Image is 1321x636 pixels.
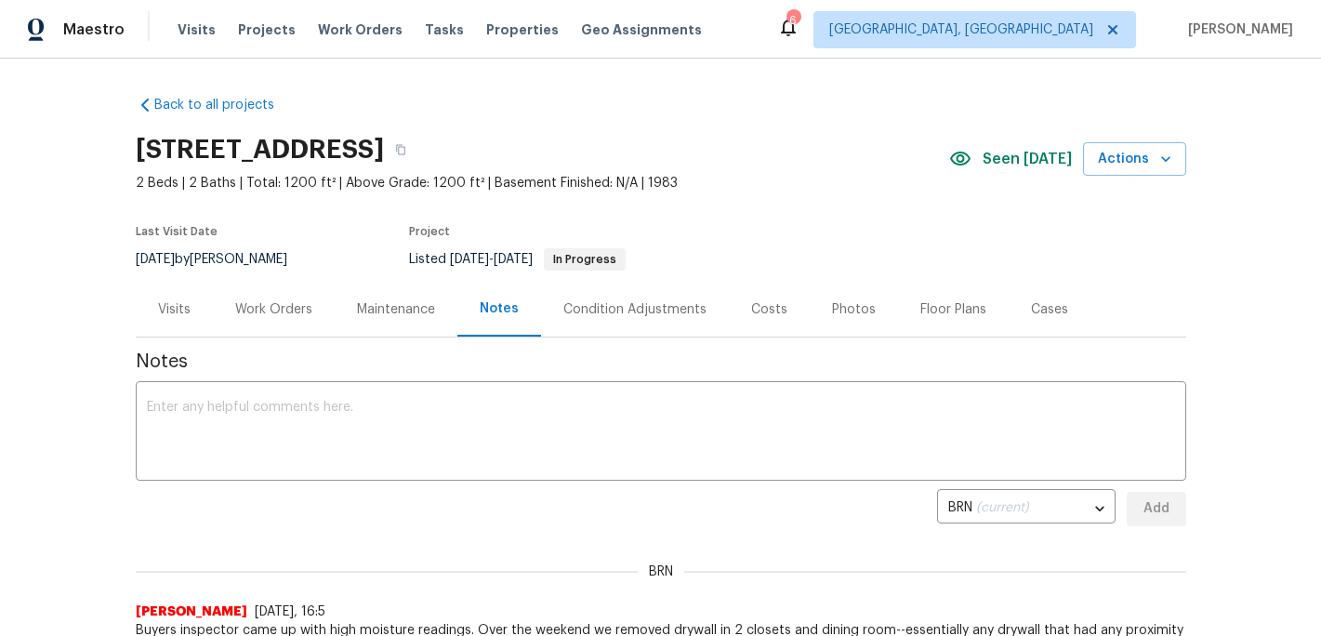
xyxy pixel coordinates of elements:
[937,486,1116,532] div: BRN (current)
[136,603,247,621] span: [PERSON_NAME]
[486,20,559,39] span: Properties
[1181,20,1293,39] span: [PERSON_NAME]
[136,253,175,266] span: [DATE]
[786,11,799,30] div: 6
[546,254,624,265] span: In Progress
[318,20,403,39] span: Work Orders
[136,96,314,114] a: Back to all projects
[494,253,533,266] span: [DATE]
[563,300,707,319] div: Condition Adjustments
[136,226,218,237] span: Last Visit Date
[136,352,1186,371] span: Notes
[638,563,684,581] span: BRN
[450,253,489,266] span: [DATE]
[1083,142,1186,177] button: Actions
[920,300,986,319] div: Floor Plans
[829,20,1093,39] span: [GEOGRAPHIC_DATA], [GEOGRAPHIC_DATA]
[384,133,417,166] button: Copy Address
[983,150,1072,168] span: Seen [DATE]
[357,300,435,319] div: Maintenance
[158,300,191,319] div: Visits
[1031,300,1068,319] div: Cases
[409,253,626,266] span: Listed
[136,248,310,271] div: by [PERSON_NAME]
[450,253,533,266] span: -
[235,300,312,319] div: Work Orders
[136,174,949,192] span: 2 Beds | 2 Baths | Total: 1200 ft² | Above Grade: 1200 ft² | Basement Finished: N/A | 1983
[136,140,384,159] h2: [STREET_ADDRESS]
[409,226,450,237] span: Project
[238,20,296,39] span: Projects
[832,300,876,319] div: Photos
[1098,148,1171,171] span: Actions
[976,501,1029,514] span: (current)
[581,20,702,39] span: Geo Assignments
[751,300,787,319] div: Costs
[63,20,125,39] span: Maestro
[480,299,519,318] div: Notes
[255,605,325,618] span: [DATE], 16:5
[425,23,464,36] span: Tasks
[178,20,216,39] span: Visits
